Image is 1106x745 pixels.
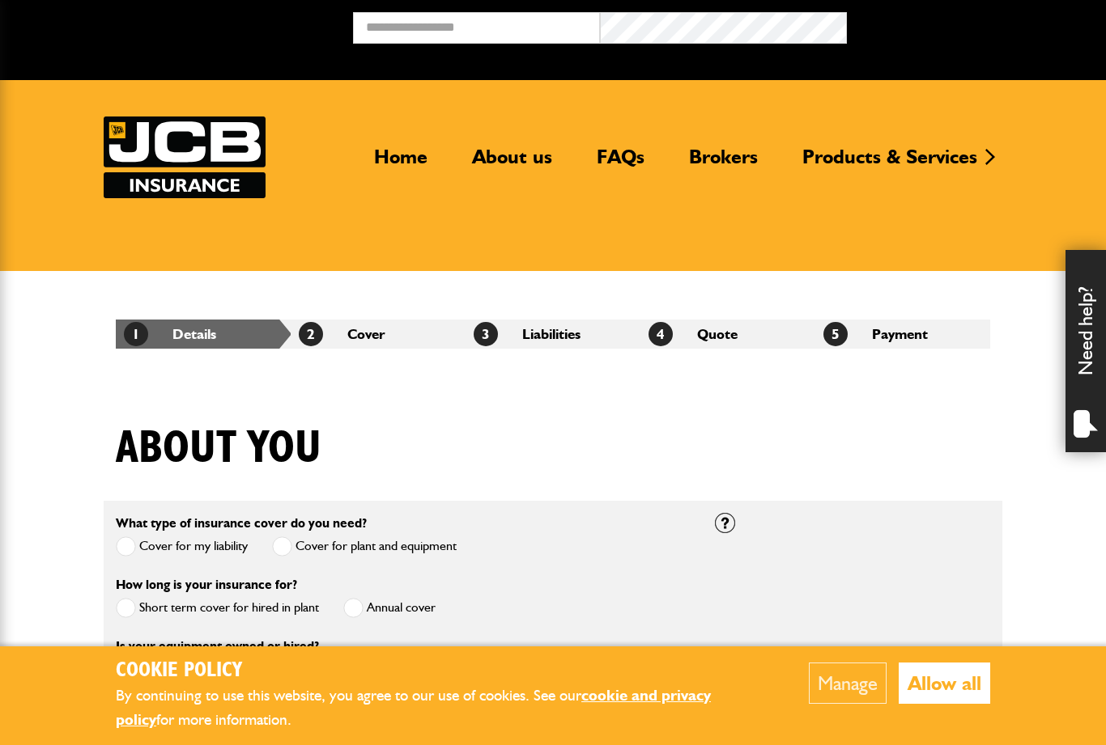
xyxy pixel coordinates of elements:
a: Products & Services [790,145,989,182]
label: Is your equipment owned or hired? [116,640,319,653]
a: Brokers [677,145,770,182]
label: Annual cover [343,598,436,618]
li: Cover [291,320,466,349]
label: How long is your insurance for? [116,578,297,591]
label: What type of insurance cover do you need? [116,517,367,530]
h1: About you [116,421,321,476]
a: About us [460,145,564,182]
span: 3 [474,322,498,346]
img: JCB Insurance Services logo [104,116,266,198]
button: Broker Login [847,12,1094,37]
span: 1 [124,322,148,346]
h2: Cookie Policy [116,658,759,684]
span: 5 [823,322,848,346]
p: By continuing to use this website, you agree to our use of cookies. See our for more information. [116,684,759,733]
button: Manage [809,662,887,704]
a: FAQs [585,145,657,182]
div: Need help? [1066,250,1106,452]
li: Payment [815,320,990,349]
label: Cover for plant and equipment [272,536,457,557]
label: Cover for my liability [116,536,248,557]
li: Quote [640,320,815,349]
label: Short term cover for hired in plant [116,598,319,618]
a: JCB Insurance Services [104,116,266,198]
span: 4 [649,322,673,346]
span: 2 [299,322,323,346]
a: Home [362,145,440,182]
li: Liabilities [466,320,640,349]
li: Details [116,320,291,349]
button: Allow all [899,662,990,704]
